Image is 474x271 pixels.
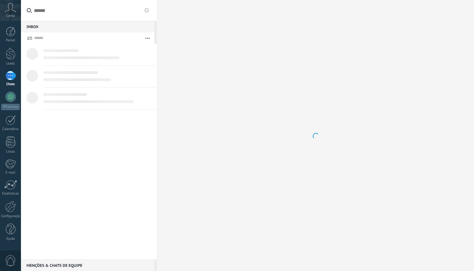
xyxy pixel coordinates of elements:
div: Inbox [21,21,154,32]
div: Estatísticas [1,192,20,196]
div: Painel [1,38,20,43]
div: Menções & Chats de equipe [21,259,154,271]
div: E-mail [1,171,20,175]
button: Mais [141,32,154,44]
span: Conta [6,14,15,18]
div: Listas [1,150,20,154]
div: Configurações [1,214,20,218]
div: Leads [1,62,20,66]
div: Chats [1,82,20,86]
div: Calendário [1,127,20,131]
div: WhatsApp [1,104,20,110]
div: Ajuda [1,237,20,241]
